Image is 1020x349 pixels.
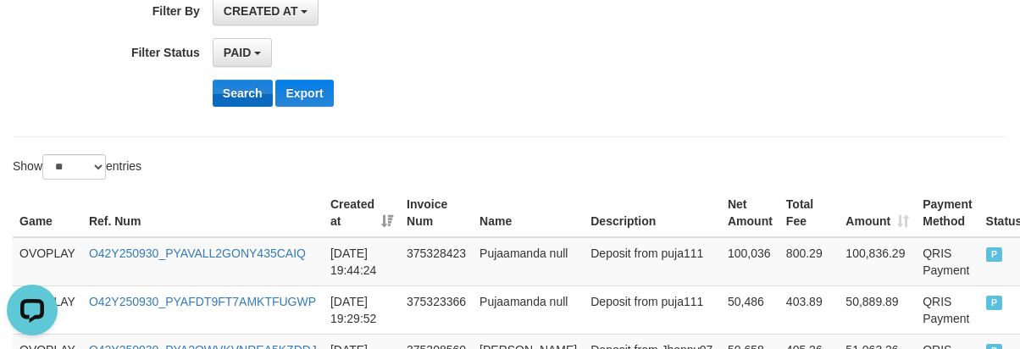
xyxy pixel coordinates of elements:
select: Showentries [42,154,106,180]
span: PAID [224,46,251,59]
td: QRIS Payment [916,237,978,286]
span: CREATED AT [224,4,298,18]
td: 100,036 [721,237,779,286]
button: Export [275,80,333,107]
th: Created at: activate to sort column ascending [324,189,400,237]
td: OVOPLAY [13,237,82,286]
td: Deposit from puja111 [584,237,721,286]
a: O42Y250930_PYAFDT9FT7AMKTFUGWP [89,295,316,308]
td: 100,836.29 [839,237,916,286]
td: 375328423 [400,237,473,286]
button: PAID [213,38,272,67]
span: PAID [986,247,1003,262]
th: Game [13,189,82,237]
td: 50,486 [721,285,779,334]
span: PAID [986,296,1003,310]
th: Ref. Num [82,189,324,237]
label: Show entries [13,154,141,180]
button: Search [213,80,273,107]
td: 50,889.89 [839,285,916,334]
a: O42Y250930_PYAVALL2GONY435CAIQ [89,247,306,260]
th: Payment Method [916,189,978,237]
button: Open LiveChat chat widget [7,7,58,58]
th: Description [584,189,721,237]
th: Amount: activate to sort column ascending [839,189,916,237]
th: Total Fee [779,189,840,237]
td: [DATE] 19:44:24 [324,237,400,286]
th: Net Amount [721,189,779,237]
td: [DATE] 19:29:52 [324,285,400,334]
th: Name [473,189,584,237]
td: Pujaamanda null [473,285,584,334]
td: Pujaamanda null [473,237,584,286]
td: 375323366 [400,285,473,334]
td: 403.89 [779,285,840,334]
td: Deposit from puja111 [584,285,721,334]
td: 800.29 [779,237,840,286]
td: QRIS Payment [916,285,978,334]
th: Invoice Num [400,189,473,237]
